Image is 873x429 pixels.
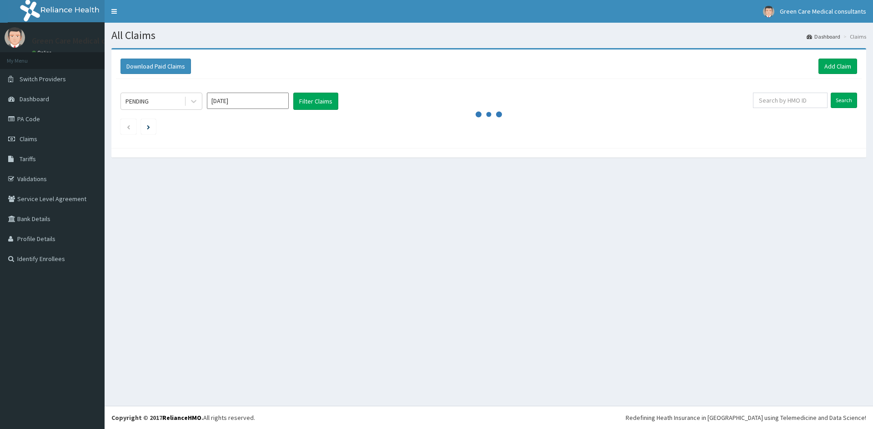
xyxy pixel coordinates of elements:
a: Add Claim [818,59,857,74]
img: User Image [5,27,25,48]
div: PENDING [125,97,149,106]
a: RelianceHMO [162,414,201,422]
div: Redefining Heath Insurance in [GEOGRAPHIC_DATA] using Telemedicine and Data Science! [626,413,866,422]
a: Online [32,49,54,56]
svg: audio-loading [475,101,502,128]
span: Tariffs [20,155,36,163]
img: User Image [763,6,774,17]
li: Claims [841,33,866,40]
input: Search by HMO ID [753,93,828,108]
footer: All rights reserved. [105,406,873,429]
input: Select Month and Year [207,93,289,109]
span: Switch Providers [20,75,66,83]
h1: All Claims [111,30,866,41]
input: Search [831,93,857,108]
a: Next page [147,123,150,131]
span: Claims [20,135,37,143]
button: Filter Claims [293,93,338,110]
strong: Copyright © 2017 . [111,414,203,422]
p: Green Care Medical consultants [32,37,144,45]
span: Green Care Medical consultants [780,7,866,15]
a: Previous page [126,123,130,131]
a: Dashboard [807,33,840,40]
button: Download Paid Claims [120,59,191,74]
span: Dashboard [20,95,49,103]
